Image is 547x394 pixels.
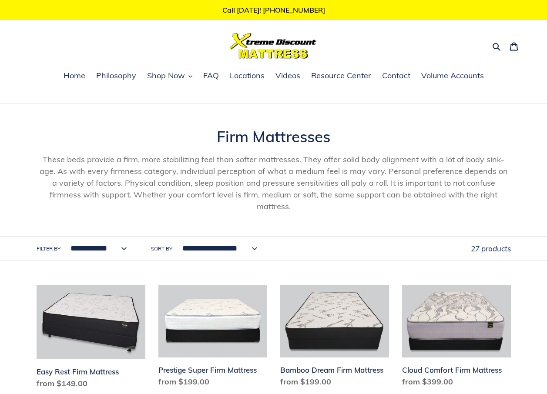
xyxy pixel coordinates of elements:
[37,285,145,393] a: Easy Rest Firm Mattress
[225,70,269,83] a: Locations
[203,70,219,81] span: FAQ
[37,245,60,253] label: Filter by
[378,70,415,83] a: Contact
[271,70,305,83] a: Videos
[307,70,376,83] a: Resource Center
[143,70,197,83] button: Shop Now
[158,285,267,391] a: Prestige Super Firm Mattress
[151,245,172,253] label: Sort by
[230,70,265,81] span: Locations
[96,70,136,81] span: Philosophy
[311,70,371,81] span: Resource Center
[199,70,223,83] a: FAQ
[40,154,508,211] span: These beds provide a firm, more stabilizing feel than softer mattresses. They offer solid body al...
[280,285,389,391] a: Bamboo Dream Firm Mattress
[64,70,85,81] span: Home
[402,285,511,391] a: Cloud Comfort Firm Mattress
[217,127,330,146] span: Firm Mattresses
[230,33,317,59] img: Xtreme Discount Mattress
[421,70,484,81] span: Volume Accounts
[147,70,185,81] span: Shop Now
[417,70,488,83] a: Volume Accounts
[382,70,410,81] span: Contact
[471,244,511,253] span: 27 products
[59,70,90,83] a: Home
[92,70,141,83] a: Philosophy
[275,70,300,81] span: Videos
